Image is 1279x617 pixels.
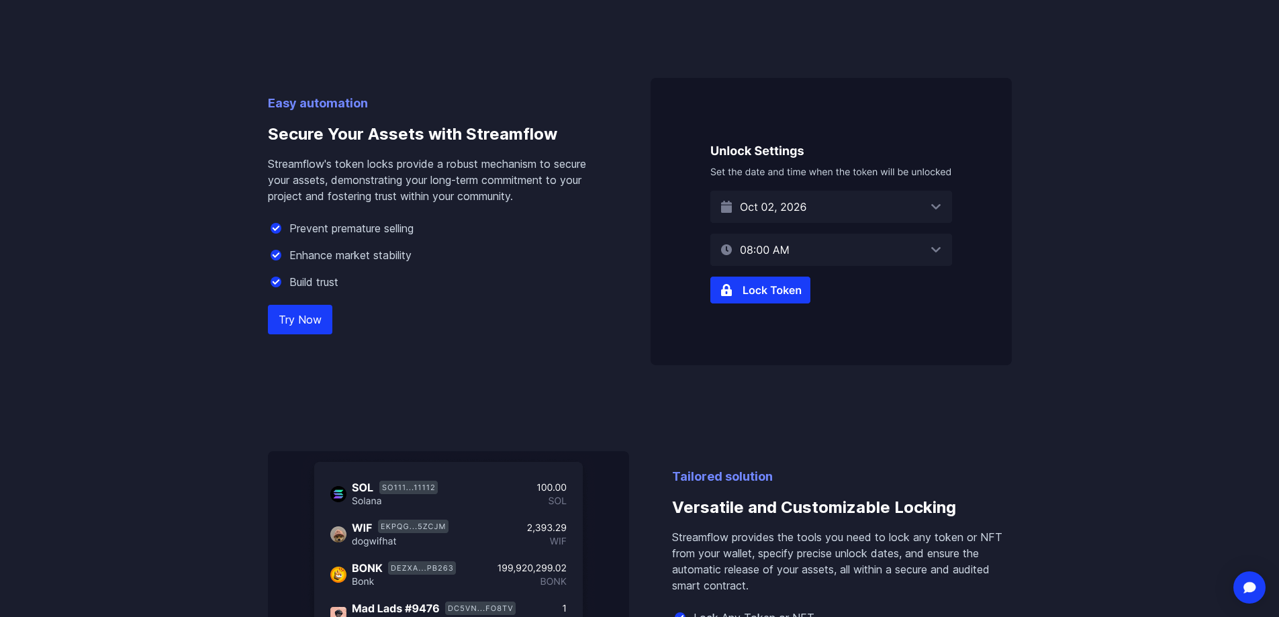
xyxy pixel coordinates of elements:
[1233,571,1266,604] div: Open Intercom Messenger
[672,467,1012,486] p: Tailored solution
[289,220,414,236] p: Prevent premature selling
[268,94,608,113] p: Easy automation
[672,529,1012,594] p: Streamflow provides the tools you need to lock any token or NFT from your wallet, specify precise...
[289,247,412,263] p: Enhance market stability
[651,78,1012,365] img: Secure Your Assets with Streamflow
[268,305,332,334] a: Try Now
[268,156,608,204] p: Streamflow's token locks provide a robust mechanism to secure your assets, demonstrating your lon...
[289,274,338,290] p: Build trust
[268,113,608,156] h3: Secure Your Assets with Streamflow
[672,486,1012,529] h3: Versatile and Customizable Locking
